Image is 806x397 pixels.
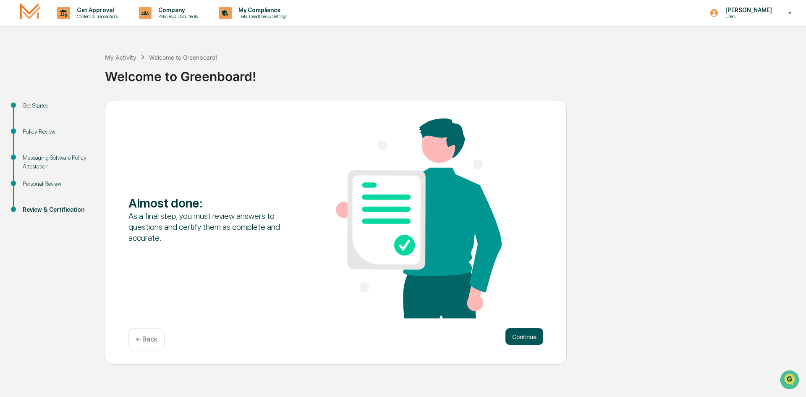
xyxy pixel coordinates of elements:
p: Data, Deadlines & Settings [232,13,291,19]
p: Policies & Documents [152,13,202,19]
a: 🗄️Attestations [58,103,107,118]
p: Content & Transactions [70,13,122,19]
div: My Activity [105,54,136,61]
p: [PERSON_NAME] [719,7,776,13]
div: Welcome to Greenboard! [149,54,217,61]
div: Start new chat [29,64,138,73]
div: Get Started [23,101,92,110]
a: Powered byPylon [59,142,102,149]
p: Users [719,13,776,19]
div: Policy Review [23,127,92,136]
div: Welcome to Greenboard! [105,62,802,84]
p: My Compliance [232,7,291,13]
img: Almost done [336,118,502,318]
div: Personal Review [23,179,92,188]
img: 1746055101610-c473b297-6a78-478c-a979-82029cc54cd1 [8,64,24,79]
p: Company [152,7,202,13]
iframe: Open customer support [779,369,802,392]
button: Start new chat [143,67,153,77]
div: Review & Certification [23,205,92,214]
div: 🔎 [8,123,15,129]
span: Pylon [84,142,102,149]
div: 🗄️ [61,107,68,113]
span: Attestations [69,106,104,114]
div: 🖐️ [8,107,15,113]
a: 🔎Data Lookup [5,118,56,134]
div: We're available if you need us! [29,73,106,79]
span: Preclearance [17,106,54,114]
button: Continue [505,328,543,345]
a: 🖐️Preclearance [5,103,58,118]
img: logo [20,3,40,23]
div: As a final step, you must review answers to questions and certify them as complete and accurate. [128,210,294,243]
p: How can we help? [8,18,153,31]
span: Data Lookup [17,122,53,130]
div: Messaging Software Policy Attestation [23,153,92,171]
div: Almost done : [128,195,294,210]
p: Get Approval [70,7,122,13]
p: ← Back [136,335,157,343]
